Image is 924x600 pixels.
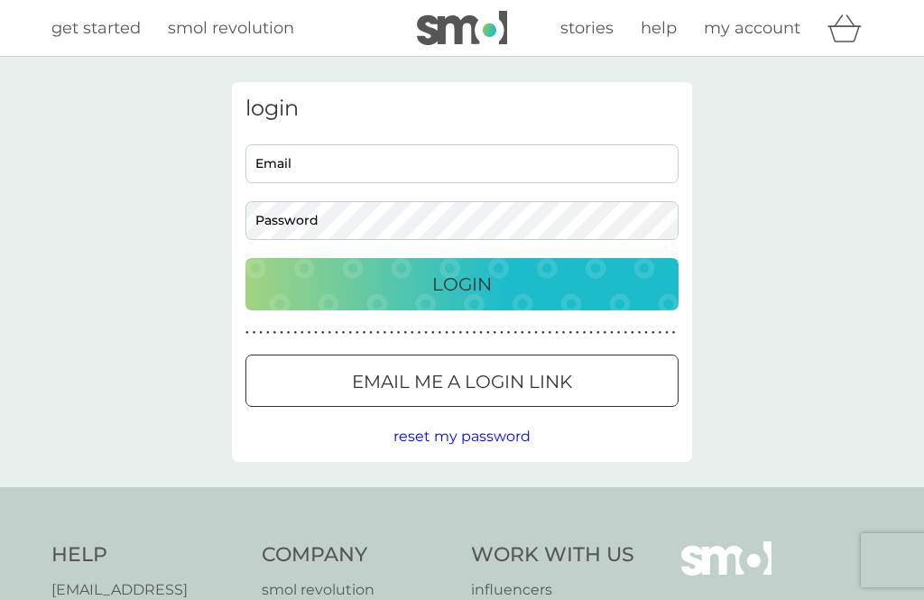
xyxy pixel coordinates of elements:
[51,15,141,42] a: get started
[576,328,579,337] p: ●
[665,328,669,337] p: ●
[549,328,552,337] p: ●
[471,541,634,569] h4: Work With Us
[624,328,627,337] p: ●
[458,328,462,337] p: ●
[562,328,566,337] p: ●
[418,328,421,337] p: ●
[631,328,634,337] p: ●
[245,328,249,337] p: ●
[300,328,304,337] p: ●
[376,328,380,337] p: ●
[397,328,401,337] p: ●
[308,328,311,337] p: ●
[644,328,648,337] p: ●
[659,328,662,337] p: ●
[513,328,517,337] p: ●
[604,328,607,337] p: ●
[610,328,614,337] p: ●
[494,328,497,337] p: ●
[528,328,531,337] p: ●
[348,328,352,337] p: ●
[555,328,559,337] p: ●
[473,328,476,337] p: ●
[393,428,531,445] span: reset my password
[273,328,277,337] p: ●
[568,328,572,337] p: ●
[342,328,346,337] p: ●
[827,10,873,46] div: basket
[369,328,373,337] p: ●
[704,18,800,38] span: my account
[403,328,407,337] p: ●
[168,15,294,42] a: smol revolution
[259,328,263,337] p: ●
[445,328,448,337] p: ●
[245,96,679,122] h3: login
[432,270,492,299] p: Login
[51,18,141,38] span: get started
[589,328,593,337] p: ●
[507,328,511,337] p: ●
[245,355,679,407] button: Email me a login link
[335,328,338,337] p: ●
[439,328,442,337] p: ●
[393,425,531,448] button: reset my password
[431,328,435,337] p: ●
[262,541,454,569] h4: Company
[486,328,490,337] p: ●
[314,328,318,337] p: ●
[424,328,428,337] p: ●
[704,15,800,42] a: my account
[641,15,677,42] a: help
[245,258,679,310] button: Login
[293,328,297,337] p: ●
[363,328,366,337] p: ●
[51,541,244,569] h4: Help
[479,328,483,337] p: ●
[638,328,642,337] p: ●
[541,328,545,337] p: ●
[390,328,393,337] p: ●
[583,328,587,337] p: ●
[287,328,291,337] p: ●
[641,18,677,38] span: help
[452,328,456,337] p: ●
[560,18,614,38] span: stories
[651,328,655,337] p: ●
[280,328,283,337] p: ●
[411,328,414,337] p: ●
[328,328,332,337] p: ●
[521,328,524,337] p: ●
[352,367,572,396] p: Email me a login link
[383,328,387,337] p: ●
[253,328,256,337] p: ●
[617,328,621,337] p: ●
[596,328,600,337] p: ●
[500,328,504,337] p: ●
[417,11,507,45] img: smol
[672,328,676,337] p: ●
[534,328,538,337] p: ●
[266,328,270,337] p: ●
[356,328,359,337] p: ●
[168,18,294,38] span: smol revolution
[321,328,325,337] p: ●
[560,15,614,42] a: stories
[466,328,469,337] p: ●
